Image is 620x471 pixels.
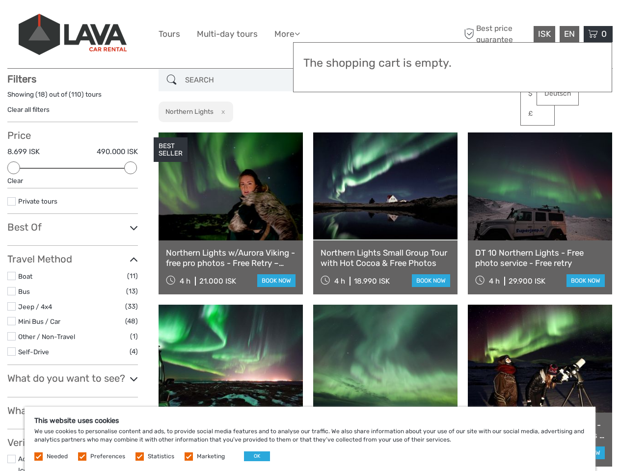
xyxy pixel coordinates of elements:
[34,417,586,425] h5: This website uses cookies
[166,248,296,268] a: Northern Lights w/Aurora Viking - free pro photos - Free Retry – minibus
[509,277,545,286] div: 29.900 ISK
[257,274,296,287] a: book now
[461,23,531,45] span: Best price guarantee
[600,29,608,39] span: 0
[412,274,450,287] a: book now
[159,27,180,41] a: Tours
[7,221,138,233] h3: Best Of
[334,277,345,286] span: 4 h
[47,452,68,461] label: Needed
[125,301,138,312] span: (33)
[537,85,578,103] a: Deutsch
[165,107,214,115] h2: Northern Lights
[7,372,138,384] h3: What do you want to see?
[7,147,40,157] label: 8.699 ISK
[127,270,138,282] span: (11)
[181,72,298,89] input: SEARCH
[7,90,138,105] div: Showing ( ) out of ( ) tours
[7,130,138,141] h3: Price
[126,286,138,297] span: (13)
[197,452,225,461] label: Marketing
[7,253,138,265] h3: Travel Method
[14,17,111,25] p: We're away right now. Please check back later!
[90,452,125,461] label: Preferences
[566,274,605,287] a: book now
[130,346,138,357] span: (4)
[7,176,138,185] div: Clear
[18,272,32,280] a: Boat
[25,407,595,471] div: We use cookies to personalise content and ads, to provide social media features and to analyse ou...
[180,277,190,286] span: 4 h
[303,56,602,70] h3: The shopping cart is empty.
[354,277,390,286] div: 18.990 ISK
[71,90,81,99] label: 110
[125,315,138,327] span: (48)
[521,105,554,123] a: £
[7,405,138,417] h3: What do you want to do?
[97,147,138,157] label: 490.000 ISK
[7,73,36,85] strong: Filters
[274,27,300,41] a: More
[18,348,49,356] a: Self-Drive
[38,90,45,99] label: 18
[521,85,554,103] a: $
[489,277,500,286] span: 4 h
[113,15,125,27] button: Open LiveChat chat widget
[7,437,138,448] h3: Verified Operators
[560,26,579,42] div: EN
[148,452,174,461] label: Statistics
[199,277,236,286] div: 21.000 ISK
[197,27,258,41] a: Multi-day tours
[18,288,30,295] a: Bus
[475,248,605,268] a: DT 10 Northern Lights - Free photo service - Free retry
[244,451,270,461] button: OK
[215,106,228,117] button: x
[18,333,75,340] a: Other / Non-Travel
[19,14,127,55] img: 523-13fdf7b0-e410-4b32-8dc9-7907fc8d33f7_logo_big.jpg
[18,317,60,325] a: Mini Bus / Car
[321,248,450,268] a: Northern Lights Small Group Tour with Hot Cocoa & Free Photos
[18,303,52,311] a: Jeep / 4x4
[154,137,188,162] div: BEST SELLER
[130,331,138,342] span: (1)
[18,197,57,205] a: Private tours
[7,105,50,113] a: Clear all filters
[538,29,551,39] span: ISK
